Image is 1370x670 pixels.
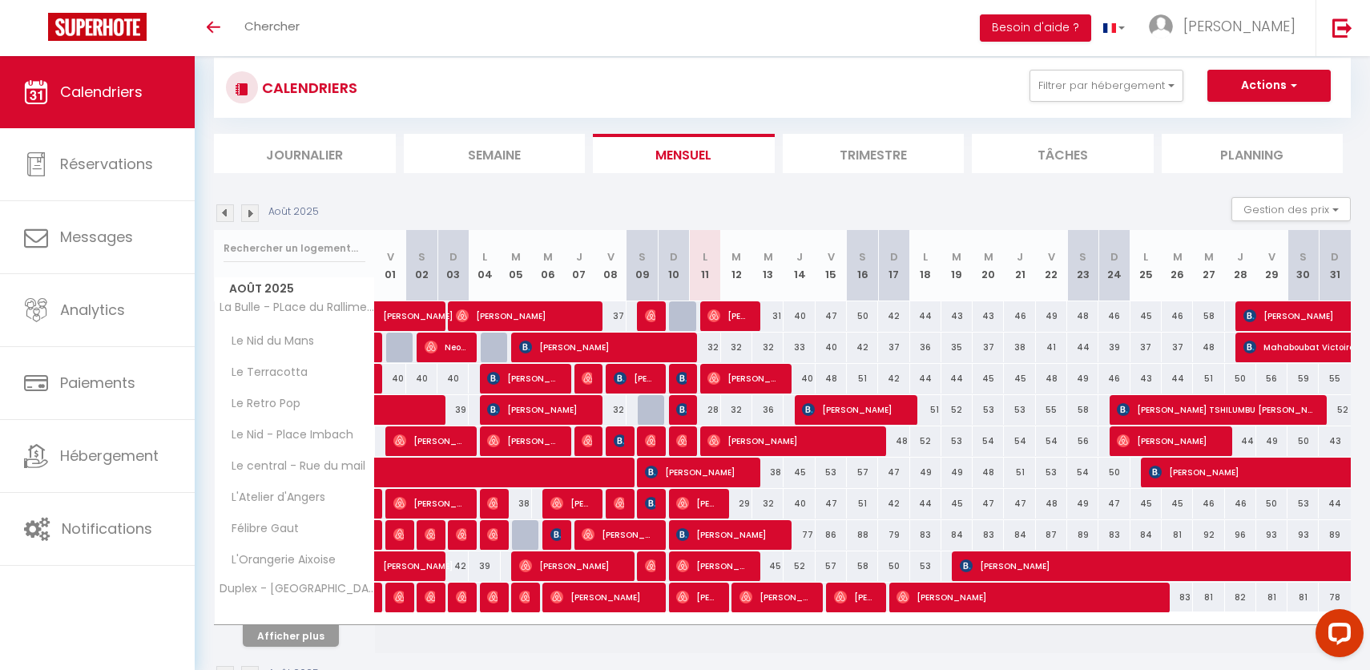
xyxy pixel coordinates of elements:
[816,301,847,331] div: 47
[614,488,624,519] span: [PERSON_NAME]
[1225,583,1256,612] div: 82
[406,230,437,301] th: 02
[941,364,973,394] div: 44
[910,458,941,487] div: 49
[375,583,383,613] a: [PERSON_NAME]
[658,230,689,301] th: 10
[1079,249,1086,264] abbr: S
[217,583,377,595] span: Duplex - [GEOGRAPHIC_DATA]
[1237,249,1243,264] abbr: J
[582,519,655,550] span: [PERSON_NAME]
[60,227,133,247] span: Messages
[1162,230,1193,301] th: 26
[482,249,487,264] abbr: L
[847,333,878,362] div: 42
[1268,249,1275,264] abbr: V
[1130,230,1162,301] th: 25
[645,426,655,456] span: [PERSON_NAME]
[1098,301,1130,331] div: 46
[1193,364,1224,394] div: 51
[217,364,312,381] span: Le Terracotta
[1143,249,1148,264] abbr: L
[1030,70,1183,102] button: Filtrer par hébergement
[469,551,500,581] div: 39
[614,363,655,394] span: [PERSON_NAME]
[1067,333,1098,362] div: 44
[1004,395,1035,425] div: 53
[816,364,847,394] div: 48
[752,301,784,331] div: 31
[923,249,928,264] abbr: L
[1162,301,1193,331] div: 46
[217,395,304,413] span: Le Retro Pop
[847,301,878,331] div: 50
[487,426,560,456] span: [PERSON_NAME]
[519,551,623,581] span: [PERSON_NAME]
[1319,395,1351,425] div: 52
[501,230,532,301] th: 05
[1004,333,1035,362] div: 38
[1287,520,1319,550] div: 93
[1225,520,1256,550] div: 96
[676,394,687,425] span: [PERSON_NAME]
[1162,134,1344,173] li: Planning
[973,520,1004,550] div: 83
[1098,489,1130,519] div: 47
[1183,16,1295,36] span: [PERSON_NAME]
[1319,583,1351,612] div: 78
[393,426,466,456] span: [PERSON_NAME]
[984,249,993,264] abbr: M
[847,489,878,519] div: 51
[1193,489,1224,519] div: 46
[1098,230,1130,301] th: 24
[784,364,815,394] div: 40
[910,333,941,362] div: 36
[1067,230,1098,301] th: 23
[1225,489,1256,519] div: 46
[1110,249,1118,264] abbr: D
[418,249,425,264] abbr: S
[487,519,498,550] span: [PERSON_NAME]
[456,519,466,550] span: [PERSON_NAME]
[878,458,909,487] div: 47
[910,364,941,394] div: 44
[1287,426,1319,456] div: 50
[593,134,775,173] li: Mensuel
[1256,489,1287,519] div: 50
[627,230,658,301] th: 09
[752,230,784,301] th: 13
[1299,249,1307,264] abbr: S
[1256,364,1287,394] div: 56
[676,551,749,581] span: [PERSON_NAME]
[941,426,973,456] div: 53
[1193,301,1224,331] div: 58
[1067,364,1098,394] div: 49
[60,154,153,174] span: Réservations
[375,551,406,582] a: [PERSON_NAME]
[910,426,941,456] div: 52
[816,520,847,550] div: 86
[910,551,941,581] div: 53
[1067,458,1098,487] div: 54
[676,488,718,519] span: [PERSON_NAME]
[60,82,143,102] span: Calendriers
[487,394,591,425] span: [PERSON_NAME]
[1067,520,1098,550] div: 89
[645,488,655,519] span: [PERSON_NAME]
[1098,520,1130,550] div: 83
[878,301,909,331] div: 42
[784,551,815,581] div: 52
[689,333,720,362] div: 32
[595,230,627,301] th: 08
[243,625,339,647] button: Afficher plus
[244,18,300,34] span: Chercher
[449,249,457,264] abbr: D
[1207,70,1331,102] button: Actions
[595,301,627,331] div: 37
[1036,395,1067,425] div: 55
[375,333,383,363] a: [PERSON_NAME]
[816,230,847,301] th: 15
[878,520,909,550] div: 79
[941,230,973,301] th: 19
